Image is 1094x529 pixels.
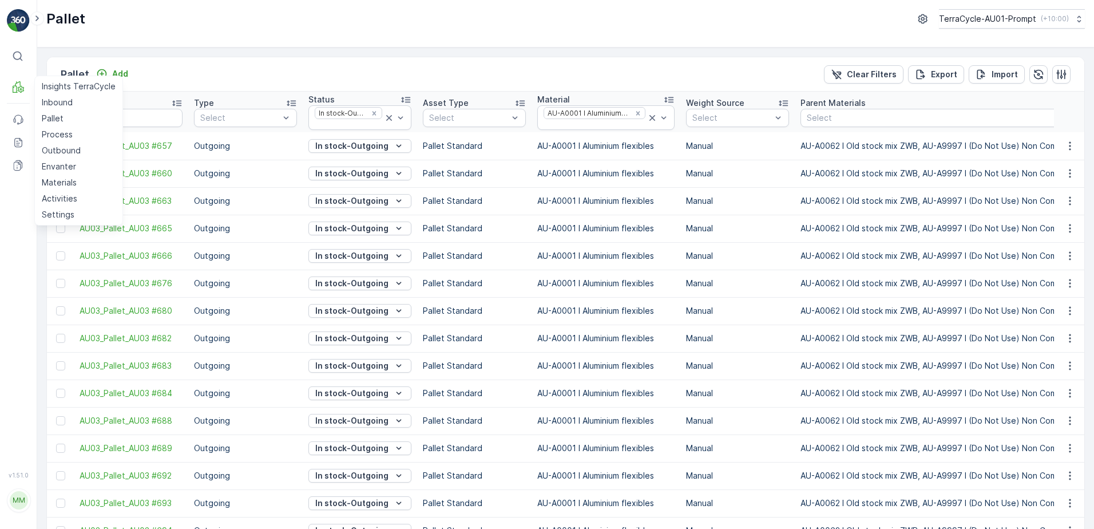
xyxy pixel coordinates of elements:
[194,333,297,344] p: Outgoing
[423,498,526,509] p: Pallet Standard
[315,333,389,344] p: In stock-Outgoing
[56,444,65,453] div: Toggle Row Selected
[537,470,675,481] p: AU-A0001 I Aluminium flexibles
[686,195,789,207] p: Manual
[686,305,789,317] p: Manual
[537,223,675,234] p: AU-A0001 I Aluminium flexibles
[308,304,411,318] button: In stock-Outgoing
[80,140,183,152] a: AU03_Pallet_AU03 #657
[537,278,675,289] p: AU-A0001 I Aluminium flexibles
[686,333,789,344] p: Manual
[56,416,65,425] div: Toggle Row Selected
[308,359,411,373] button: In stock-Outgoing
[423,278,526,289] p: Pallet Standard
[429,112,508,124] p: Select
[200,112,279,124] p: Select
[315,305,389,317] p: In stock-Outgoing
[686,470,789,481] p: Manual
[931,69,957,80] p: Export
[423,360,526,372] p: Pallet Standard
[308,331,411,345] button: In stock-Outgoing
[315,168,389,179] p: In stock-Outgoing
[80,360,183,372] a: AU03_Pallet_AU03 #683
[194,305,297,317] p: Outgoing
[537,388,675,399] p: AU-A0001 I Aluminium flexibles
[80,278,183,289] a: AU03_Pallet_AU03 #676
[308,441,411,455] button: In stock-Outgoing
[80,168,183,179] a: AU03_Pallet_AU03 #660
[308,277,411,290] button: In stock-Outgoing
[194,223,297,234] p: Outgoing
[686,415,789,427] p: Manual
[537,443,675,454] p: AU-A0001 I Aluminium flexibles
[423,97,469,109] p: Asset Type
[308,167,411,180] button: In stock-Outgoing
[80,333,183,344] a: AU03_Pallet_AU03 #682
[537,305,675,317] p: AU-A0001 I Aluminium flexibles
[80,470,183,481] a: AU03_Pallet_AU03 #692
[56,389,65,398] div: Toggle Row Selected
[315,443,389,454] p: In stock-Outgoing
[80,195,183,207] span: AU03_Pallet_AU03 #663
[537,360,675,372] p: AU-A0001 I Aluminium flexibles
[194,360,297,372] p: Outgoing
[80,498,183,509] a: AU03_Pallet_AU03 #693
[80,250,183,262] a: AU03_Pallet_AU03 #666
[80,388,183,399] span: AU03_Pallet_AU03 #684
[194,195,297,207] p: Outgoing
[194,278,297,289] p: Outgoing
[423,443,526,454] p: Pallet Standard
[308,496,411,510] button: In stock-Outgoing
[80,109,183,127] input: Search
[537,498,675,509] p: AU-A0001 I Aluminium flexibles
[824,65,903,84] button: Clear Filters
[194,168,297,179] p: Outgoing
[1041,14,1069,23] p: ( +10:00 )
[686,223,789,234] p: Manual
[308,386,411,400] button: In stock-Outgoing
[315,223,389,234] p: In stock-Outgoing
[56,224,65,233] div: Toggle Row Selected
[80,443,183,454] a: AU03_Pallet_AU03 #689
[315,195,389,207] p: In stock-Outgoing
[80,223,183,234] a: AU03_Pallet_AU03 #665
[194,498,297,509] p: Outgoing
[423,140,526,152] p: Pallet Standard
[423,250,526,262] p: Pallet Standard
[56,279,65,288] div: Toggle Row Selected
[194,388,297,399] p: Outgoing
[194,443,297,454] p: Outgoing
[423,223,526,234] p: Pallet Standard
[56,499,65,508] div: Toggle Row Selected
[194,140,297,152] p: Outgoing
[686,443,789,454] p: Manual
[308,414,411,428] button: In stock-Outgoing
[315,415,389,427] p: In stock-Outgoing
[112,68,128,80] p: Add
[56,251,65,260] div: Toggle Row Selected
[7,9,30,32] img: logo
[56,471,65,480] div: Toggle Row Selected
[692,112,771,124] p: Select
[969,65,1025,84] button: Import
[800,97,866,109] p: Parent Materials
[308,469,411,483] button: In stock-Outgoing
[80,305,183,317] a: AU03_Pallet_AU03 #680
[423,415,526,427] p: Pallet Standard
[537,250,675,262] p: AU-A0001 I Aluminium flexibles
[368,109,380,118] div: Remove In stock-Outgoing
[423,388,526,399] p: Pallet Standard
[7,481,30,520] button: MM
[537,168,675,179] p: AU-A0001 I Aluminium flexibles
[308,249,411,263] button: In stock-Outgoing
[61,66,89,82] p: Pallet
[194,470,297,481] p: Outgoing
